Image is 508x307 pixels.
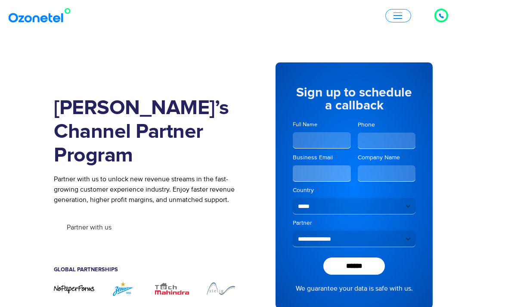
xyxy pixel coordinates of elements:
p: Partner with us to unlock new revenue streams in the fast-growing customer experience industry. E... [54,174,241,205]
span: Partner with us [67,224,112,231]
a: Register Leads [131,216,201,239]
label: Country [293,186,415,195]
img: nopaperforms [54,285,94,294]
div: 2 / 7 [103,281,143,296]
div: 4 / 7 [201,281,241,296]
label: Partner [293,219,415,227]
img: TechMahindra [152,281,192,296]
img: Stetig [201,281,241,296]
label: Company Name [358,153,416,162]
img: ZENIT [103,281,143,296]
a: Partner with us [54,216,124,239]
span: Register Leads [144,224,188,231]
div: 3 / 7 [152,281,192,296]
div: 1 / 7 [54,283,94,294]
h1: [PERSON_NAME]’s Channel Partner Program [54,96,241,167]
label: Business Email [293,153,351,162]
label: Full Name [293,121,351,129]
h5: Sign up to schedule a callback [293,86,415,112]
h5: Global Partnerships [54,267,241,273]
div: Image Carousel [54,281,241,296]
a: We guarantee your data is safe with us. [296,283,413,294]
label: Phone [358,121,416,129]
